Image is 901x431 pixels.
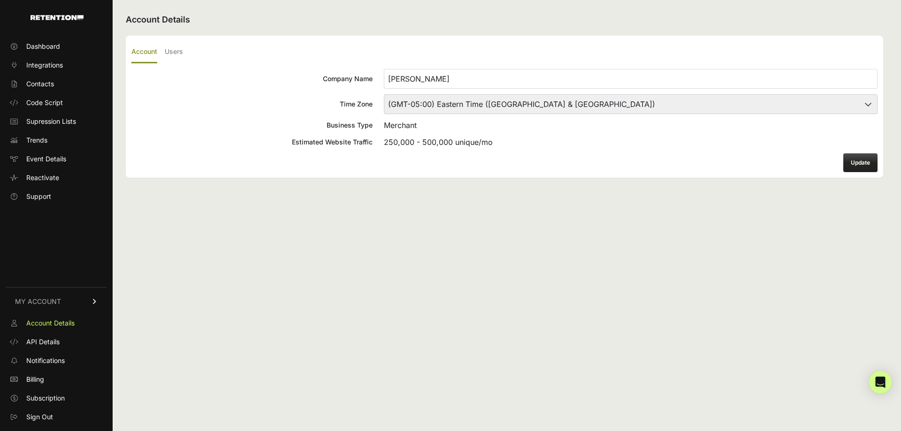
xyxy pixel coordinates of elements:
[6,76,107,91] a: Contacts
[6,353,107,368] a: Notifications
[6,334,107,349] a: API Details
[6,287,107,316] a: MY ACCOUNT
[6,316,107,331] a: Account Details
[26,60,63,70] span: Integrations
[6,189,107,204] a: Support
[26,117,76,126] span: Supression Lists
[6,114,107,129] a: Supression Lists
[26,192,51,201] span: Support
[26,42,60,51] span: Dashboard
[384,69,878,89] input: Company Name
[6,372,107,387] a: Billing
[6,39,107,54] a: Dashboard
[6,133,107,148] a: Trends
[843,153,878,172] button: Update
[26,98,63,107] span: Code Script
[131,121,373,130] div: Business Type
[26,154,66,164] span: Event Details
[869,371,892,393] div: Open Intercom Messenger
[384,136,878,148] div: 250,000 - 500,000 unique/mo
[6,151,107,166] a: Event Details
[31,15,84,20] img: Retention.com
[384,120,878,131] div: Merchant
[6,170,107,185] a: Reactivate
[6,58,107,73] a: Integrations
[6,95,107,110] a: Code Script
[26,318,75,328] span: Account Details
[165,41,183,63] label: Users
[26,337,60,347] span: API Details
[26,79,54,89] span: Contacts
[131,137,373,147] div: Estimated Website Traffic
[26,393,65,403] span: Subscription
[26,375,44,384] span: Billing
[131,41,157,63] label: Account
[131,99,373,109] div: Time Zone
[384,94,878,114] select: Time Zone
[26,356,65,365] span: Notifications
[6,409,107,424] a: Sign Out
[26,173,59,182] span: Reactivate
[15,297,61,306] span: MY ACCOUNT
[6,391,107,406] a: Subscription
[126,13,883,26] h2: Account Details
[131,74,373,83] div: Company Name
[26,136,47,145] span: Trends
[26,412,53,422] span: Sign Out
